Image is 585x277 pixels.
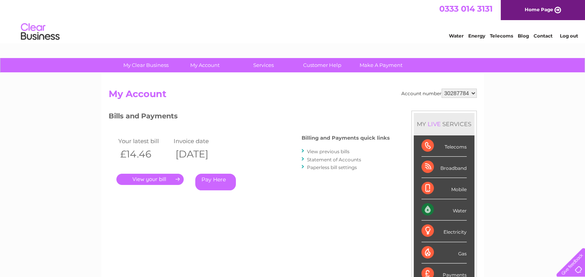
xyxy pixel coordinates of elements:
h3: Bills and Payments [109,111,390,124]
a: Make A Payment [349,58,413,72]
th: [DATE] [172,146,227,162]
a: Pay Here [195,174,236,190]
div: Electricity [421,221,467,242]
img: logo.png [20,20,60,44]
div: Gas [421,242,467,263]
div: Clear Business is a trading name of Verastar Limited (registered in [GEOGRAPHIC_DATA] No. 3667643... [110,4,476,38]
div: Broadband [421,157,467,178]
a: My Clear Business [114,58,178,72]
a: Water [449,33,464,39]
h4: Billing and Payments quick links [302,135,390,141]
td: Invoice date [172,136,227,146]
div: LIVE [426,120,442,128]
a: My Account [173,58,237,72]
div: Water [421,199,467,221]
a: Statement of Accounts [307,157,361,162]
a: Services [232,58,295,72]
div: Telecoms [421,135,467,157]
a: Log out [559,33,578,39]
th: £14.46 [116,146,172,162]
a: Telecoms [490,33,513,39]
a: View previous bills [307,149,350,154]
div: Mobile [421,178,467,199]
a: Contact [534,33,553,39]
a: Paperless bill settings [307,164,357,170]
a: Energy [468,33,485,39]
a: Customer Help [290,58,354,72]
div: MY SERVICES [414,113,474,135]
div: Account number [401,89,477,98]
td: Your latest bill [116,136,172,146]
a: Blog [518,33,529,39]
h2: My Account [109,89,477,103]
a: . [116,174,184,185]
a: 0333 014 3131 [439,4,493,14]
